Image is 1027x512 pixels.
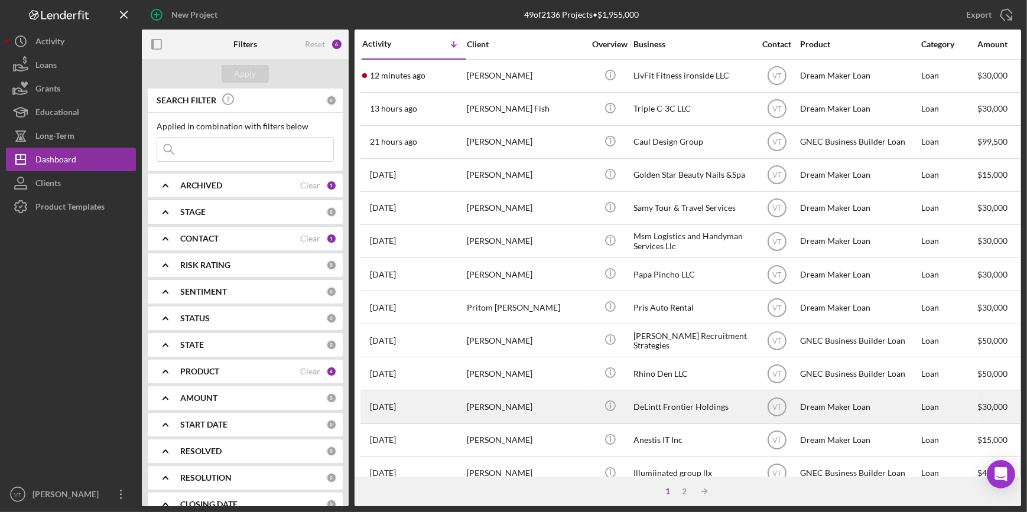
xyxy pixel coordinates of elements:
[467,60,585,92] div: [PERSON_NAME]
[180,314,210,323] b: STATUS
[772,403,782,412] text: VT
[977,325,1022,356] div: $50,000
[222,65,269,83] button: Apply
[772,204,782,213] text: VT
[6,53,136,77] button: Loans
[987,460,1015,488] div: Open Intercom Messenger
[6,100,136,124] button: Educational
[800,226,918,257] div: Dream Maker Loan
[35,77,60,103] div: Grants
[772,436,782,445] text: VT
[588,40,632,49] div: Overview
[977,159,1022,191] div: $15,000
[633,458,752,489] div: Illumiinated group llx
[921,391,976,422] div: Loan
[35,171,61,198] div: Clients
[467,458,585,489] div: [PERSON_NAME]
[800,292,918,323] div: Dream Maker Loan
[233,40,257,49] b: Filters
[467,358,585,389] div: [PERSON_NAME]
[467,325,585,356] div: [PERSON_NAME]
[180,181,222,190] b: ARCHIVED
[633,126,752,158] div: Caul Design Group
[300,234,320,243] div: Clear
[977,259,1022,290] div: $30,000
[633,93,752,125] div: Triple C-3C LLC
[772,370,782,378] text: VT
[467,226,585,257] div: [PERSON_NAME]
[467,93,585,125] div: [PERSON_NAME] Fish
[772,237,782,246] text: VT
[921,93,976,125] div: Loan
[370,236,396,246] time: 2025-08-11 11:46
[6,482,136,506] button: VT[PERSON_NAME]
[467,193,585,224] div: [PERSON_NAME]
[755,40,799,49] div: Contact
[180,340,204,350] b: STATE
[300,367,320,376] div: Clear
[326,95,337,106] div: 0
[633,292,752,323] div: Pris Auto Rental
[326,313,337,324] div: 0
[6,195,136,219] a: Product Templates
[921,259,976,290] div: Loan
[35,195,105,221] div: Product Templates
[157,122,334,131] div: Applied in combination with filters below
[326,393,337,403] div: 0
[30,482,106,509] div: [PERSON_NAME]
[180,473,232,482] b: RESOLUTION
[6,148,136,171] button: Dashboard
[35,124,74,151] div: Long-Term
[921,226,976,257] div: Loan
[370,369,396,379] time: 2025-08-08 20:37
[180,500,238,509] b: CLOSING DATE
[370,71,425,80] time: 2025-08-12 13:55
[362,39,414,48] div: Activity
[370,203,396,213] time: 2025-08-11 12:00
[800,425,918,456] div: Dream Maker Loan
[180,207,206,217] b: STAGE
[326,419,337,430] div: 0
[633,193,752,224] div: Samy Tour & Travel Services
[370,435,396,445] time: 2025-08-08 14:14
[800,325,918,356] div: GNEC Business Builder Loan
[633,259,752,290] div: Papa Pincho LLC
[921,60,976,92] div: Loan
[35,148,76,174] div: Dashboard
[370,170,396,180] time: 2025-08-11 12:06
[659,487,676,496] div: 1
[633,325,752,356] div: [PERSON_NAME] Recruitment Strategies
[326,472,337,483] div: 0
[772,270,782,279] text: VT
[633,358,752,389] div: Rhino Den LLC
[467,391,585,422] div: [PERSON_NAME]
[235,65,256,83] div: Apply
[954,3,1021,27] button: Export
[772,72,782,80] text: VT
[633,40,752,49] div: Business
[326,180,337,191] div: 1
[326,446,337,456] div: 0
[180,287,227,296] b: SENTIMENT
[977,458,1022,489] div: $40,000
[180,367,219,376] b: PRODUCT
[467,292,585,323] div: Pritom [PERSON_NAME]
[180,446,222,456] b: RESOLVED
[180,393,217,403] b: AMOUNT
[800,60,918,92] div: Dream Maker Loan
[326,366,337,377] div: 4
[370,104,417,113] time: 2025-08-12 00:41
[800,358,918,389] div: GNEC Business Builder Loan
[6,124,136,148] a: Long-Term
[977,425,1022,456] div: $15,000
[772,304,782,312] text: VT
[977,126,1022,158] div: $99,500
[800,40,918,49] div: Product
[921,40,976,49] div: Category
[772,337,782,345] text: VT
[35,30,64,56] div: Activity
[370,402,396,412] time: 2025-08-08 15:07
[35,53,57,80] div: Loans
[370,137,417,146] time: 2025-08-11 16:42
